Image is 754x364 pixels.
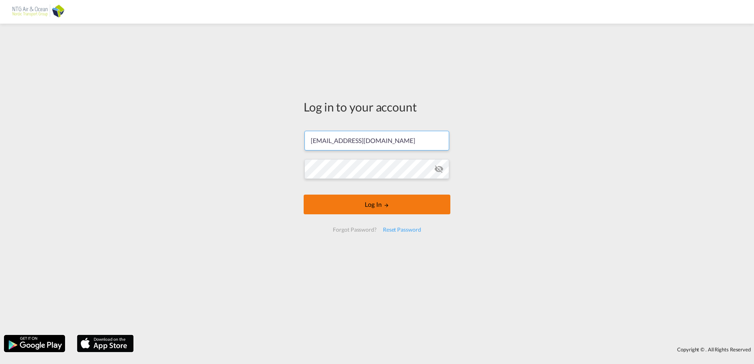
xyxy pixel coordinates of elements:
img: af31b1c0b01f11ecbc353f8e72265e29.png [12,3,65,21]
div: Reset Password [380,223,424,237]
img: apple.png [76,334,134,353]
div: Log in to your account [304,98,450,115]
md-icon: icon-eye-off [434,164,444,174]
img: google.png [3,334,66,353]
div: Copyright © . All Rights Reserved [138,343,754,356]
div: Forgot Password? [330,223,379,237]
button: LOGIN [304,195,450,214]
input: Enter email/phone number [304,131,449,150]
